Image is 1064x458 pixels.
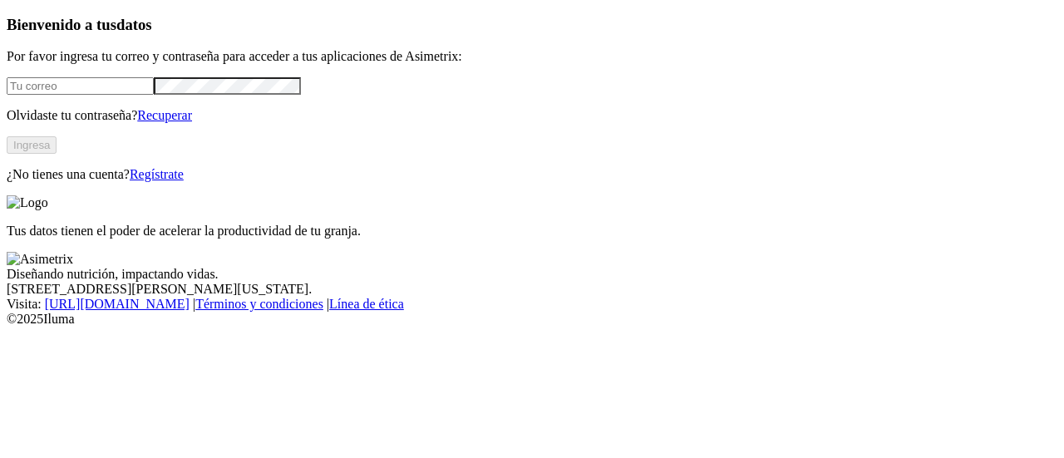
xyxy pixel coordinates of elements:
[7,195,48,210] img: Logo
[45,297,190,311] a: [URL][DOMAIN_NAME]
[7,136,57,154] button: Ingresa
[7,267,1057,282] div: Diseñando nutrición, impactando vidas.
[116,16,152,33] span: datos
[7,224,1057,239] p: Tus datos tienen el poder de acelerar la productividad de tu granja.
[7,252,73,267] img: Asimetrix
[137,108,192,122] a: Recuperar
[7,167,1057,182] p: ¿No tienes una cuenta?
[7,108,1057,123] p: Olvidaste tu contraseña?
[329,297,404,311] a: Línea de ética
[7,77,154,95] input: Tu correo
[130,167,184,181] a: Regístrate
[7,16,1057,34] h3: Bienvenido a tus
[7,297,1057,312] div: Visita : | |
[7,282,1057,297] div: [STREET_ADDRESS][PERSON_NAME][US_STATE].
[195,297,323,311] a: Términos y condiciones
[7,49,1057,64] p: Por favor ingresa tu correo y contraseña para acceder a tus aplicaciones de Asimetrix:
[7,312,1057,327] div: © 2025 Iluma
